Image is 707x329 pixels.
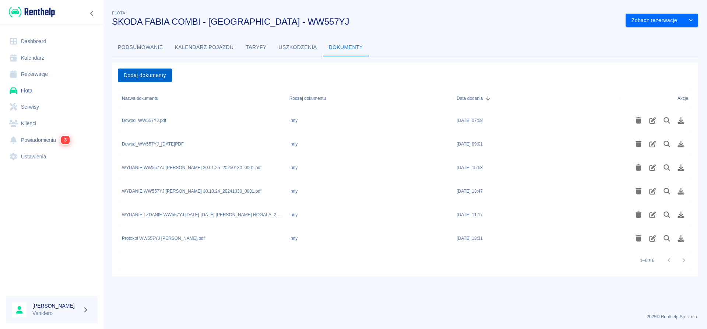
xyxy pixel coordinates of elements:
[122,164,261,171] div: WYDANIE WW557YJ MARCIN PUSIAK 30.01.25_20250130_0001.pdf
[457,141,483,147] div: 24 mar 2025, 09:01
[457,88,483,109] div: Data dodania
[457,188,483,195] div: 30 paź 2024, 13:47
[674,161,688,174] button: Pobierz plik
[646,161,660,174] button: Edytuj rodzaj dokumentu
[660,209,674,221] button: Podgląd pliku
[6,83,98,99] a: Flota
[240,39,273,56] button: Taryfy
[660,232,674,245] button: Podgląd pliku
[286,88,453,109] div: Rodzaj dokumentu
[289,117,298,124] div: Inny
[6,6,55,18] a: Renthelp logo
[646,232,660,245] button: Edytuj rodzaj dokumentu
[626,14,683,27] button: Zobacz rezerwacje
[118,88,286,109] div: Nazwa dokumentu
[632,161,646,174] button: Usuń plik
[122,211,282,218] div: WYDANIE I ZDANIE WW557YJ 28.10-29.10.2024 MATEUSZ ROGALA_20241029_0001.pdf
[6,66,98,83] a: Rezerwacje
[112,314,698,320] p: 2025 © Renthelp Sp. z o.o.
[660,114,674,127] button: Podgląd pliku
[483,93,493,104] button: Sort
[122,188,261,195] div: WYDANIE WW557YJ DARIUSZ ŚREDNIAWA 30.10.24_20241030_0001.pdf
[122,117,166,124] div: Dowod_WW557YJ.pdf
[457,211,483,218] div: 29 paź 2024, 11:17
[674,114,688,127] button: Pobierz plik
[660,138,674,150] button: Podgląd pliku
[289,88,326,109] div: Rodzaj dokumentu
[457,164,483,171] div: 30 sty 2025, 15:58
[640,257,654,264] p: 1–6 z 6
[112,17,620,27] h3: SKODA FABIA COMBI - [GEOGRAPHIC_DATA] - WW557YJ
[646,209,660,221] button: Edytuj rodzaj dokumentu
[6,50,98,66] a: Kalendarz
[118,69,172,82] button: Dodaj dokumenty
[620,88,692,109] div: Akcje
[632,232,646,245] button: Usuń plik
[112,39,169,56] button: Podsumowanie
[632,138,646,150] button: Usuń plik
[323,39,369,56] button: Dokumenty
[453,88,620,109] div: Data dodania
[660,185,674,197] button: Podgląd pliku
[9,6,55,18] img: Renthelp logo
[6,33,98,50] a: Dashboard
[289,141,298,147] div: Inny
[674,209,688,221] button: Pobierz plik
[289,235,298,242] div: Inny
[646,114,660,127] button: Edytuj rodzaj dokumentu
[289,164,298,171] div: Inny
[289,188,298,195] div: Inny
[6,132,98,148] a: Powiadomienia3
[674,232,688,245] button: Pobierz plik
[632,185,646,197] button: Usuń plik
[632,209,646,221] button: Usuń plik
[87,8,98,18] button: Zwiń nawigację
[6,148,98,165] a: Ustawienia
[632,114,646,127] button: Usuń plik
[646,185,660,197] button: Edytuj rodzaj dokumentu
[678,88,688,109] div: Akcje
[457,117,483,124] div: 5 lip 2025, 07:58
[122,141,184,147] div: Dowod_WW557YJ_2025-03-24.PDF
[674,138,688,150] button: Pobierz plik
[61,136,70,144] span: 3
[32,309,80,317] p: Venidero
[646,138,660,150] button: Edytuj rodzaj dokumentu
[660,161,674,174] button: Podgląd pliku
[674,185,688,197] button: Pobierz plik
[457,235,483,242] div: 28 sie 2024, 13:31
[289,211,298,218] div: Inny
[683,14,698,27] button: drop-down
[273,39,323,56] button: Uszkodzenia
[122,235,205,242] div: Protokoł WW557YJ PAWEL MAZUR.pdf
[6,115,98,132] a: Klienci
[169,39,240,56] button: Kalendarz pojazdu
[6,99,98,115] a: Serwisy
[32,302,80,309] h6: [PERSON_NAME]
[122,88,158,109] div: Nazwa dokumentu
[112,11,125,15] span: Flota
